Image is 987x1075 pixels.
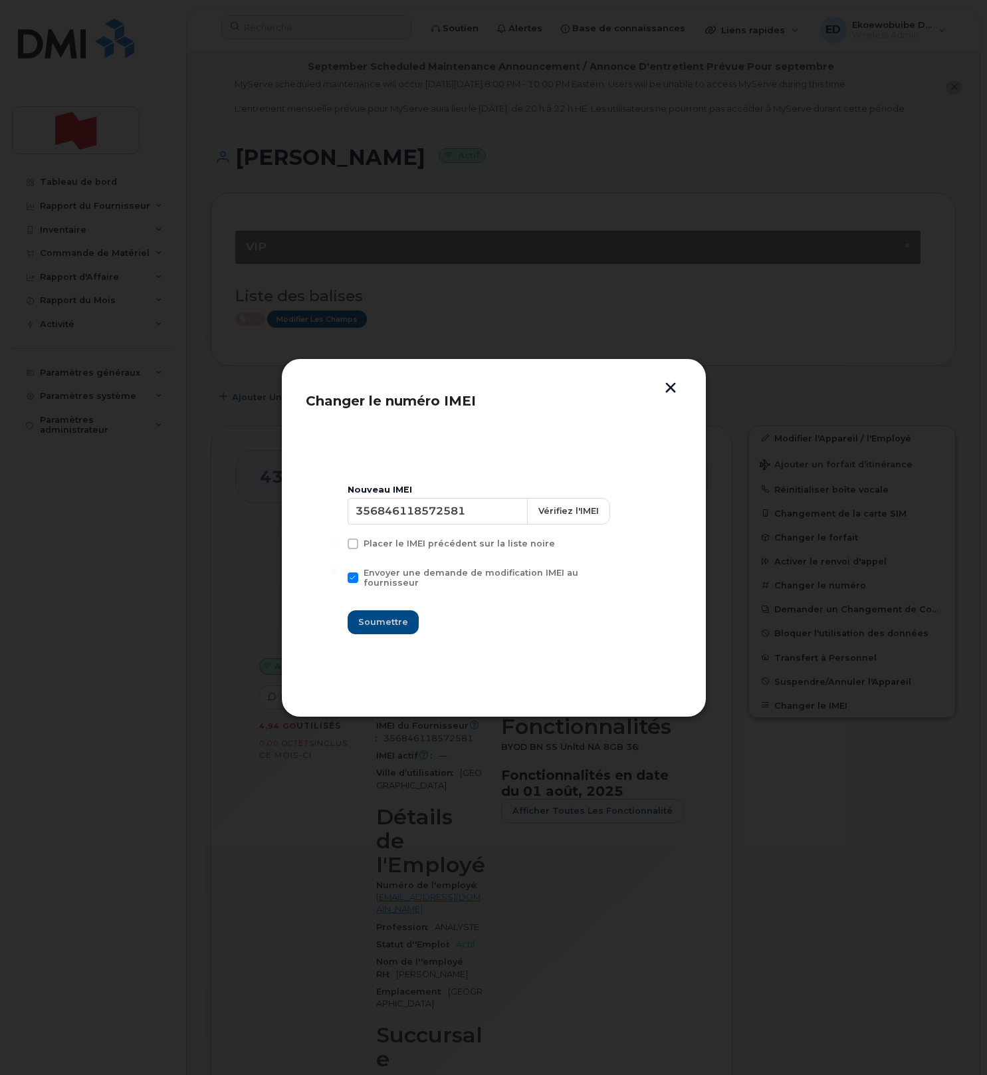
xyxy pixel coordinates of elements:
input: Placer le IMEI précédent sur la liste noire [332,538,338,545]
span: Placer le IMEI précédent sur la liste noire [364,538,555,548]
span: Envoyer une demande de modification IMEI au fournisseur [364,568,578,588]
span: Changer le numéro IMEI [306,393,476,409]
div: Nouveau IMEI [348,485,640,495]
button: Soumettre [348,610,419,634]
button: Vérifiez l'IMEI [527,498,610,525]
span: Soumettre [358,616,408,628]
input: Envoyer une demande de modification IMEI au fournisseur [332,568,338,574]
